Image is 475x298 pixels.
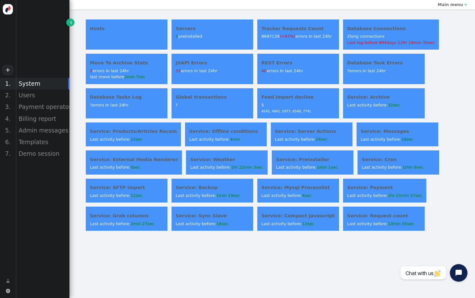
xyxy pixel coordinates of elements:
span: 1hr 21min 57sec [388,193,422,198]
div: errors In last 24hr [261,68,335,74]
span: 40 [261,68,267,73]
div: Templates [16,136,69,148]
h4: Tracker Requests Count [261,25,335,32]
span: 4545, 4841, 5977, 6548, 7741 [261,109,311,113]
div: Last activity before: [261,192,335,199]
div: Last activity before: [361,136,434,143]
div: Last activity before: [90,221,163,227]
div: Last activity before: [190,164,264,171]
h4: Service: Compact Javascript [261,212,335,219]
div: Admin messages [16,125,69,136]
span: 1min 1sec [317,165,338,170]
div: Last activity before: [90,164,178,171]
span: 4min [230,137,240,142]
h4: Hosts [90,25,163,32]
h4: REST Errors [261,59,335,66]
span:  [70,19,72,25]
div: Last activity before: [176,221,249,227]
h4: Service: Mysql Processlist [261,184,335,191]
span:  [6,289,10,293]
h4: Service: Archive [347,94,421,100]
div: Last activity before: [362,164,435,171]
span: 24sec [315,137,327,142]
h4: Service: Products/Articles Recom [90,128,177,135]
h4: Feed import decline [261,94,335,100]
div: Last log before 884days 12hr 18min 35sec [347,40,435,46]
div: Last activity before: [261,221,335,227]
div: Last activity before: [189,136,263,143]
div: preinstalled [176,33,249,40]
h4: Database Connections [347,25,435,32]
a: + [3,65,13,75]
h4: Service: Request count [347,212,421,219]
h4: Service: Messages [361,128,434,135]
div: errors In last 24hr [261,33,335,40]
span: 1min 19sec [216,193,240,198]
span: 33 [176,68,181,73]
span: 15sec [130,137,142,142]
div: Last activity before: [347,192,422,199]
span: 3 [90,68,92,73]
h4: Service: Weather [190,156,264,163]
a:  [2,276,14,286]
div: Users [16,89,69,101]
span: 5 [261,103,264,107]
span: 13min 55sec [388,221,414,226]
div: Payment operators [16,101,69,113]
b: Main menu [438,2,463,7]
span: 2min 7sec [124,74,145,79]
div: errors In last 24hr [176,68,249,74]
span: 32sec [388,103,400,107]
a:  [66,19,74,26]
div: errors In last 24hr [347,68,421,74]
div: Last activity before: [275,136,348,143]
span: 2min 27sec [130,221,154,226]
span: 8697139 [261,34,295,39]
span: 12sec [302,221,314,226]
span:  [464,3,467,7]
span: 5 [176,34,178,39]
div: errors In last 24hr [90,68,163,74]
span: ? [347,68,349,73]
h4: Servers [176,25,249,32]
span: 1hr 22min 3sec [231,165,263,170]
h4: Service: Server Actions [275,128,348,135]
span: 4sec [302,193,311,198]
span: 16sec [216,221,228,226]
div: Last activity before: [90,192,163,199]
div: System [16,78,69,89]
h4: Move To Archive Stats [90,59,163,66]
span: 12sec [130,193,142,198]
span: 2 [347,34,350,39]
h4: Database Task Errors [347,59,421,66]
h4: Database Tasks Log [90,94,163,100]
div: Last activity before: [347,102,421,108]
span:  [6,278,10,284]
h4: Service: Preinstaller [276,156,349,163]
h4: Service: Cron [362,156,435,163]
div: Last activity before: [176,192,249,199]
div: long connections [347,33,435,46]
div: last move before [90,74,163,80]
h4: Service: Payment [347,184,422,191]
h4: Service: Sync Slave [176,212,249,219]
h4: Service: SFTP import [90,184,163,191]
span: ? [176,103,178,107]
h4: Service: Backup [176,184,249,191]
h4: Service: Grab columns [90,212,163,219]
span: 18sec [401,137,413,142]
span: (+97%) [280,34,295,39]
span: ? [90,103,92,107]
div: Last activity before: [276,164,349,171]
div: Demo session [16,148,69,160]
span: 1min 9sec [402,165,423,170]
span: 0sec [130,165,140,170]
div: Last activity before: [90,136,177,143]
h4: Service: External Media Renderer [90,156,178,163]
h4: Global transactions [176,94,249,100]
div: errors In last 24hr [90,102,163,108]
div: Last activity before: [347,221,421,227]
h4: JSAPI Errors [176,59,249,66]
div: Billing report [16,113,69,125]
img: logo-icon.svg [3,4,13,14]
